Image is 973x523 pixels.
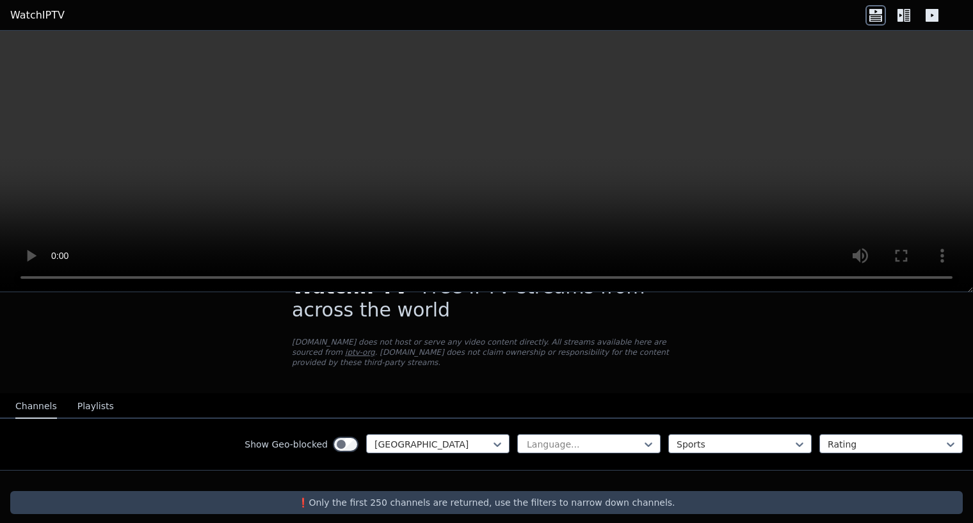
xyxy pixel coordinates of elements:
[15,394,57,419] button: Channels
[292,337,681,368] p: [DOMAIN_NAME] does not host or serve any video content directly. All streams available here are s...
[77,394,114,419] button: Playlists
[15,496,958,509] p: ❗️Only the first 250 channels are returned, use the filters to narrow down channels.
[245,438,328,451] label: Show Geo-blocked
[292,276,409,298] span: WatchIPTV
[292,276,681,322] h1: - Free IPTV streams from across the world
[10,8,65,23] a: WatchIPTV
[345,348,375,357] a: iptv-org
